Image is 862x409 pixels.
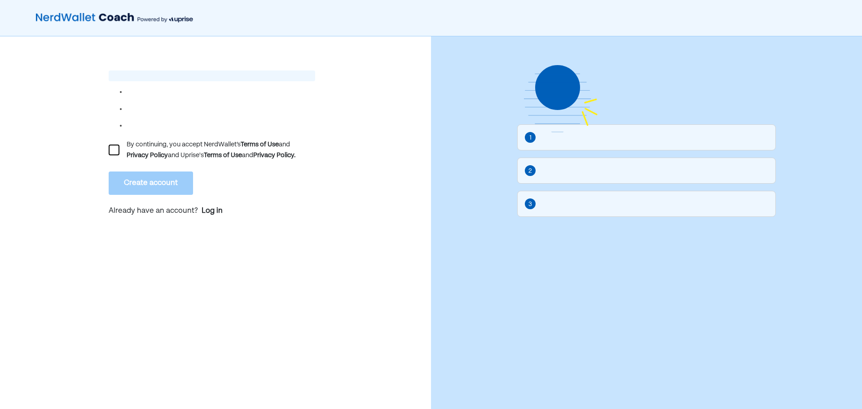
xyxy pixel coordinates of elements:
div: 1 [529,133,532,143]
a: Log in [202,206,223,216]
div: Privacy Policy [127,150,168,161]
div: Terms of Use [241,139,279,150]
div: 3 [528,199,532,209]
div: 2 [528,166,532,176]
div: Terms of Use [204,150,242,161]
button: Create account [109,172,193,195]
div: Privacy Policy. [253,150,295,161]
div: By continuing, you accept NerdWallet’s and and Uprise's and [127,139,315,161]
p: Already have an account? [109,206,315,217]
